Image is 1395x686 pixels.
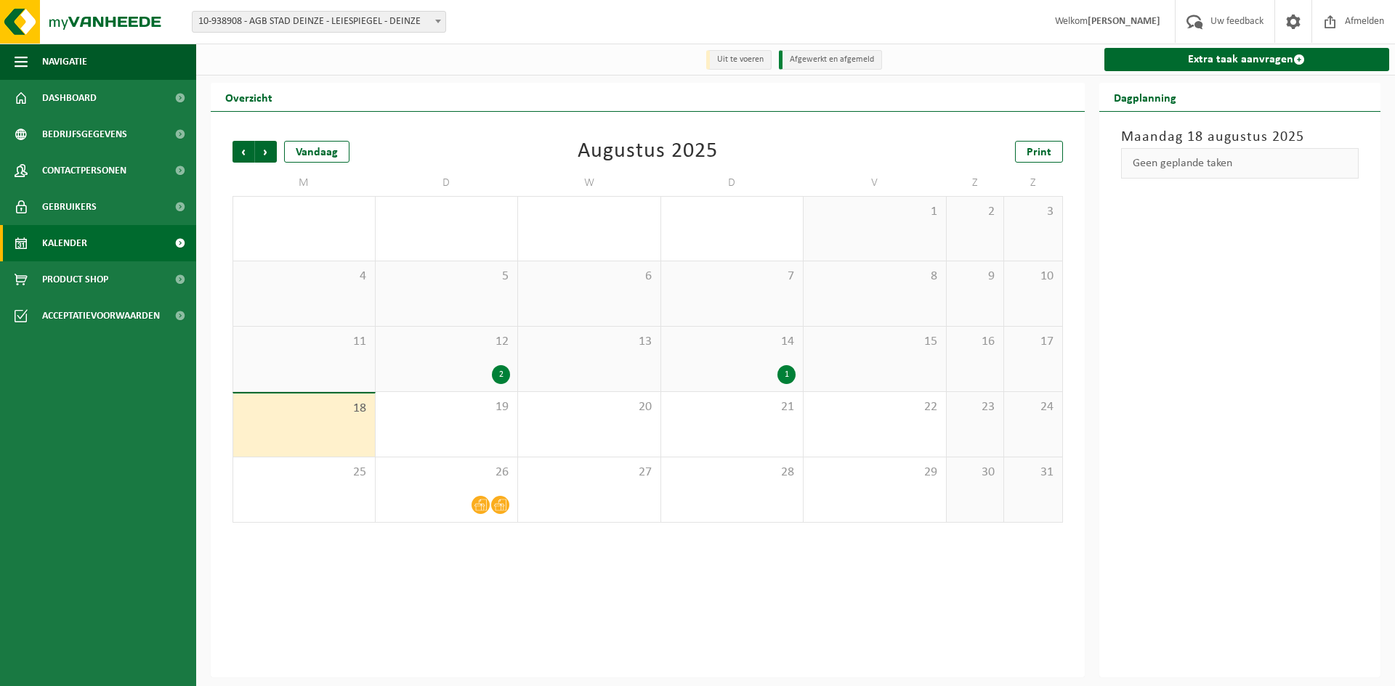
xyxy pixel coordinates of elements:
span: 20 [525,399,653,415]
div: 2 [492,365,510,384]
span: 11 [240,334,368,350]
div: 1 [777,365,796,384]
span: 23 [954,399,997,415]
div: Vandaag [284,141,349,163]
span: Print [1027,147,1051,158]
div: Geen geplande taken [1121,148,1359,179]
span: 15 [811,334,939,350]
span: 4 [240,269,368,285]
span: 9 [954,269,997,285]
td: D [376,170,519,196]
td: Z [947,170,1005,196]
span: Acceptatievoorwaarden [42,298,160,334]
span: 27 [525,465,653,481]
span: 28 [668,465,796,481]
span: 18 [240,401,368,417]
span: 7 [668,269,796,285]
span: 3 [1011,204,1054,220]
span: 24 [1011,399,1054,415]
span: Bedrijfsgegevens [42,116,127,152]
td: V [804,170,947,196]
span: Gebruikers [42,189,97,225]
span: Navigatie [42,44,87,80]
span: 22 [811,399,939,415]
td: W [518,170,661,196]
span: 29 [811,465,939,481]
span: 6 [525,269,653,285]
li: Uit te voeren [706,50,772,70]
td: M [232,170,376,196]
span: 10 [1011,269,1054,285]
li: Afgewerkt en afgemeld [779,50,882,70]
span: 13 [525,334,653,350]
span: 25 [240,465,368,481]
h2: Dagplanning [1099,83,1191,111]
span: 31 [1011,465,1054,481]
span: 8 [811,269,939,285]
strong: [PERSON_NAME] [1088,16,1160,27]
a: Extra taak aanvragen [1104,48,1390,71]
div: Augustus 2025 [578,141,718,163]
td: D [661,170,804,196]
td: Z [1004,170,1062,196]
span: 2 [954,204,997,220]
span: 19 [383,399,511,415]
h3: Maandag 18 augustus 2025 [1121,126,1359,148]
a: Print [1015,141,1063,163]
span: Dashboard [42,80,97,116]
span: Contactpersonen [42,152,126,189]
span: 10-938908 - AGB STAD DEINZE - LEIESPIEGEL - DEINZE [193,12,445,32]
span: 14 [668,334,796,350]
span: 17 [1011,334,1054,350]
span: Kalender [42,225,87,261]
span: Vorige [232,141,254,163]
span: 12 [383,334,511,350]
span: 5 [383,269,511,285]
span: Product Shop [42,261,108,298]
span: 1 [811,204,939,220]
h2: Overzicht [211,83,287,111]
span: 30 [954,465,997,481]
span: 26 [383,465,511,481]
span: 10-938908 - AGB STAD DEINZE - LEIESPIEGEL - DEINZE [192,11,446,33]
span: 21 [668,399,796,415]
span: Volgende [255,141,277,163]
span: 16 [954,334,997,350]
